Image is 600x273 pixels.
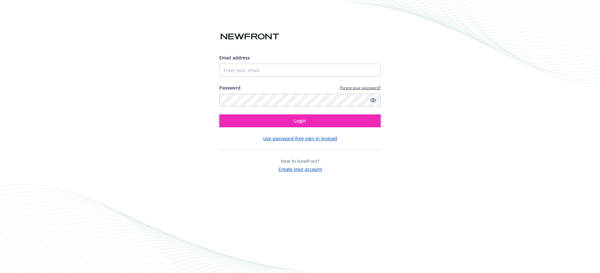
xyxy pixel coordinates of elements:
[219,114,381,127] button: Login
[219,31,280,42] img: Newfront logo
[219,55,250,61] span: Email address
[369,96,377,104] a: Show password
[263,135,337,142] button: Use password-free sign in instead
[219,64,381,77] input: Enter your email
[281,158,319,164] span: New to Newfront?
[340,85,381,90] a: Forgot your password?
[219,84,241,91] label: Password
[294,118,306,124] span: Login
[278,164,322,173] button: Create your account
[219,94,381,107] input: Enter your password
